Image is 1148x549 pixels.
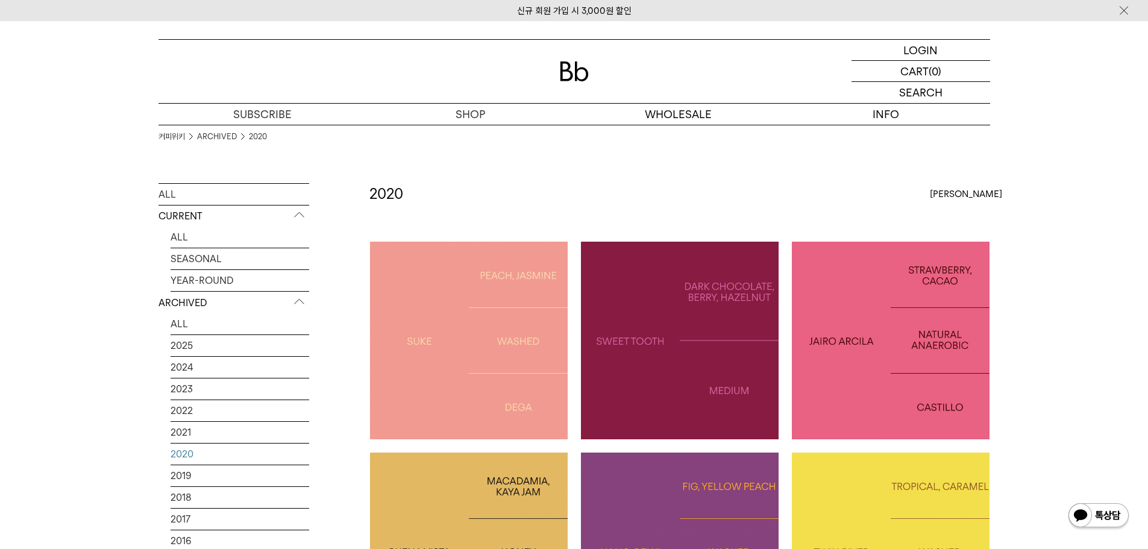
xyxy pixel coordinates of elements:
img: 카카오톡 채널 1:1 채팅 버튼 [1067,502,1130,531]
a: LOGIN [852,40,990,61]
a: 2021 [171,422,309,443]
a: YEAR-ROUND [171,270,309,291]
a: SEASONAL [171,248,309,269]
p: ARCHIVED [158,292,309,314]
p: CART [900,61,929,81]
a: 2024 [171,357,309,378]
img: 에티오피아 구지 우라가 수케ETHIOPIA GUJI SUKE LOT #5 [370,242,568,439]
a: ALL [171,227,309,248]
img: 스윗 투스SWEET TOOTH [581,242,779,439]
a: CART (0) [852,61,990,82]
a: 커피위키 [158,131,185,143]
a: ARCHIVED [197,131,237,143]
h2: 2020 [369,184,403,204]
a: 2019 [171,465,309,486]
img: 로고 [560,61,589,81]
a: 2023 [171,378,309,400]
img: 1000001055_add2_079.png [792,242,990,439]
span: [PERSON_NAME] [930,187,1002,201]
a: SUBSCRIBE [158,104,366,125]
a: SHOP [366,104,574,125]
p: INFO [782,104,990,125]
p: SEARCH [899,82,943,103]
a: 2018 [171,487,309,508]
a: 2020 [171,444,309,465]
a: ALL [171,313,309,334]
p: CURRENT [158,205,309,227]
a: 2017 [171,509,309,530]
p: (0) [929,61,941,81]
p: WHOLESALE [574,104,782,125]
p: LOGIN [903,40,938,60]
a: 콜롬비아 하이로 아르실라 EF1 내추럴COLOMBIA JAIRO ARCILA EF1 NATURAL [792,242,990,439]
a: 신규 회원 가입 시 3,000원 할인 [517,5,632,16]
a: 2020 [249,131,267,143]
a: ALL [158,184,309,205]
a: 2022 [171,400,309,421]
a: 2025 [171,335,309,356]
